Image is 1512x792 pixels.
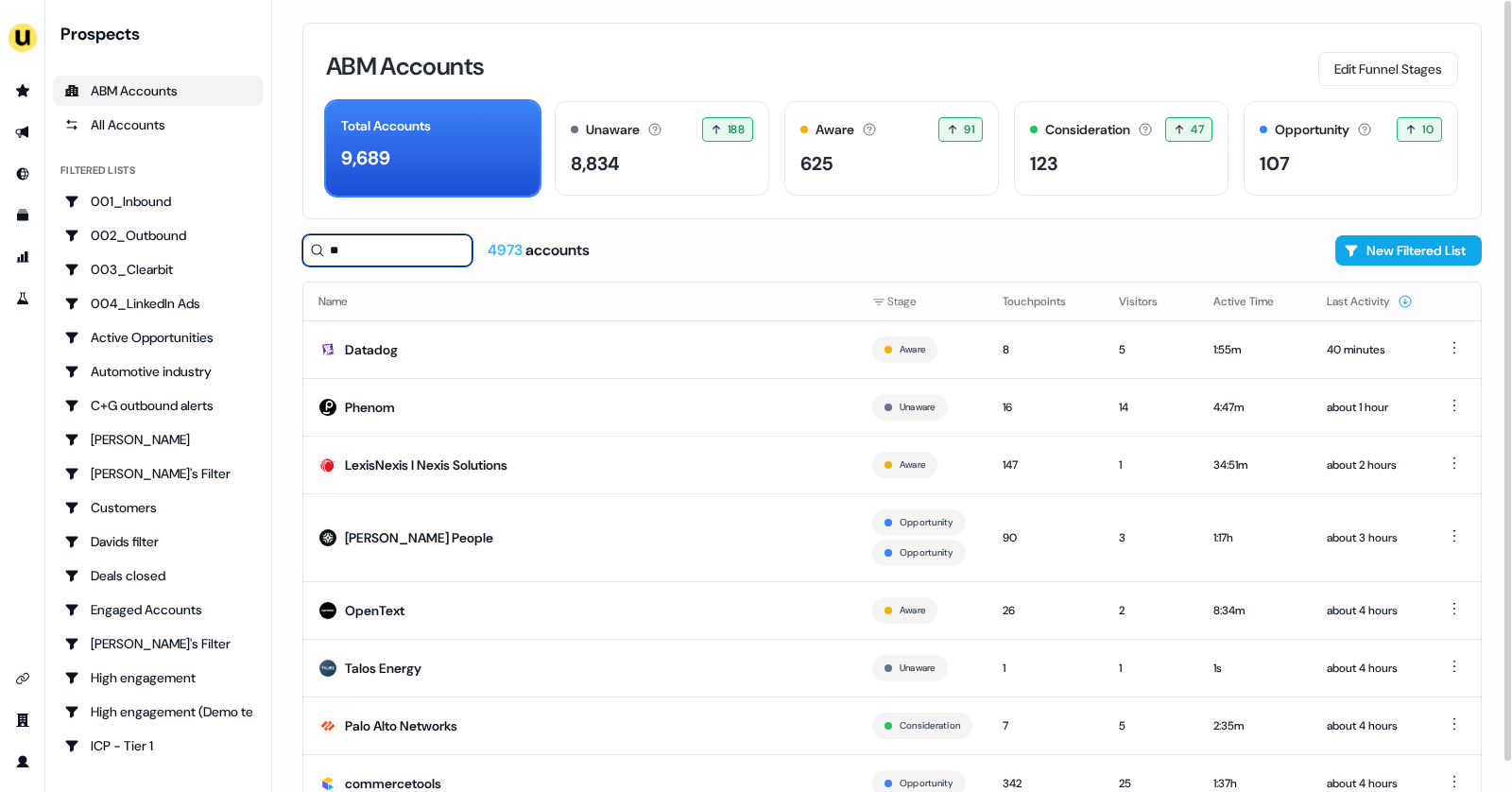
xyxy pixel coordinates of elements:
[53,390,264,421] a: Go to C+G outbound alerts
[53,322,264,353] a: Go to Active Opportunities
[900,717,960,734] button: Consideration
[60,163,135,179] div: Filtered lists
[1003,601,1089,620] div: 26
[64,294,252,313] div: 004_LinkedIn Ads
[1119,398,1183,417] div: 14
[900,544,954,561] button: Opportunity
[816,120,854,140] div: Aware
[8,117,38,147] a: Go to outbound experience
[1003,528,1089,547] div: 90
[1213,716,1297,735] div: 2:35m
[964,120,974,139] span: 91
[1003,716,1089,735] div: 7
[64,464,252,483] div: [PERSON_NAME]'s Filter
[64,532,252,551] div: Davids filter
[53,220,264,250] a: Go to 002_Outbound
[488,240,590,261] div: accounts
[64,566,252,585] div: Deals closed
[1003,398,1089,417] div: 16
[345,601,404,620] div: OpenText
[1327,340,1413,359] div: 40 minutes
[53,731,264,761] a: Go to ICP - Tier 1
[1260,149,1290,178] div: 107
[1119,456,1183,474] div: 1
[1119,340,1183,359] div: 5
[1003,340,1089,359] div: 8
[64,396,252,415] div: C+G outbound alerts
[800,149,833,178] div: 625
[1335,235,1482,266] button: New Filtered List
[341,116,431,136] div: Total Accounts
[8,284,38,314] a: Go to experiments
[60,23,264,45] div: Prospects
[900,660,936,677] button: Unaware
[345,456,507,474] div: LexisNexis I Nexis Solutions
[53,697,264,727] a: Go to High engagement (Demo testing)
[1213,284,1297,319] button: Active Time
[8,705,38,735] a: Go to team
[53,76,264,106] a: ABM Accounts
[53,458,264,489] a: Go to Charlotte's Filter
[64,430,252,449] div: [PERSON_NAME]
[1327,398,1413,417] div: about 1 hour
[1327,601,1413,620] div: about 4 hours
[1119,528,1183,547] div: 3
[872,292,972,311] div: Stage
[345,716,457,735] div: Palo Alto Networks
[1327,456,1413,474] div: about 2 hours
[8,663,38,694] a: Go to integrations
[53,110,264,140] a: All accounts
[1213,601,1297,620] div: 8:34m
[1327,528,1413,547] div: about 3 hours
[8,200,38,231] a: Go to templates
[8,242,38,272] a: Go to attribution
[8,747,38,777] a: Go to profile
[1213,528,1297,547] div: 1:17h
[64,81,252,100] div: ABM Accounts
[1003,456,1089,474] div: 147
[53,424,264,455] a: Go to Charlotte Stone
[1318,52,1458,86] button: Edit Funnel Stages
[53,526,264,557] a: Go to Davids filter
[586,120,640,140] div: Unaware
[64,362,252,381] div: Automotive industry
[53,628,264,659] a: Go to Geneviève's Filter
[64,702,252,721] div: High engagement (Demo testing)
[1213,398,1297,417] div: 4:47m
[8,159,38,189] a: Go to Inbound
[1119,659,1183,678] div: 1
[64,328,252,347] div: Active Opportunities
[1275,120,1349,140] div: Opportunity
[1119,716,1183,735] div: 5
[64,736,252,755] div: ICP - Tier 1
[1327,284,1413,319] button: Last Activity
[1213,340,1297,359] div: 1:55m
[53,254,264,284] a: Go to 003_Clearbit
[728,120,745,139] span: 188
[64,600,252,619] div: Engaged Accounts
[345,528,493,547] div: [PERSON_NAME] People
[900,341,925,358] button: Aware
[1191,120,1204,139] span: 47
[1213,456,1297,474] div: 34:51m
[1327,659,1413,678] div: about 4 hours
[900,456,925,473] button: Aware
[1003,284,1089,319] button: Touchpoints
[53,560,264,591] a: Go to Deals closed
[53,594,264,625] a: Go to Engaged Accounts
[1045,120,1130,140] div: Consideration
[1003,659,1089,678] div: 1
[53,663,264,693] a: Go to High engagement
[64,260,252,279] div: 003_Clearbit
[53,186,264,216] a: Go to 001_Inbound
[8,76,38,106] a: Go to prospects
[303,283,857,320] th: Name
[1327,716,1413,735] div: about 4 hours
[64,498,252,517] div: Customers
[64,226,252,245] div: 002_Outbound
[900,775,954,792] button: Opportunity
[341,144,390,172] div: 9,689
[64,634,252,653] div: [PERSON_NAME]'s Filter
[345,398,395,417] div: Phenom
[1119,284,1180,319] button: Visitors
